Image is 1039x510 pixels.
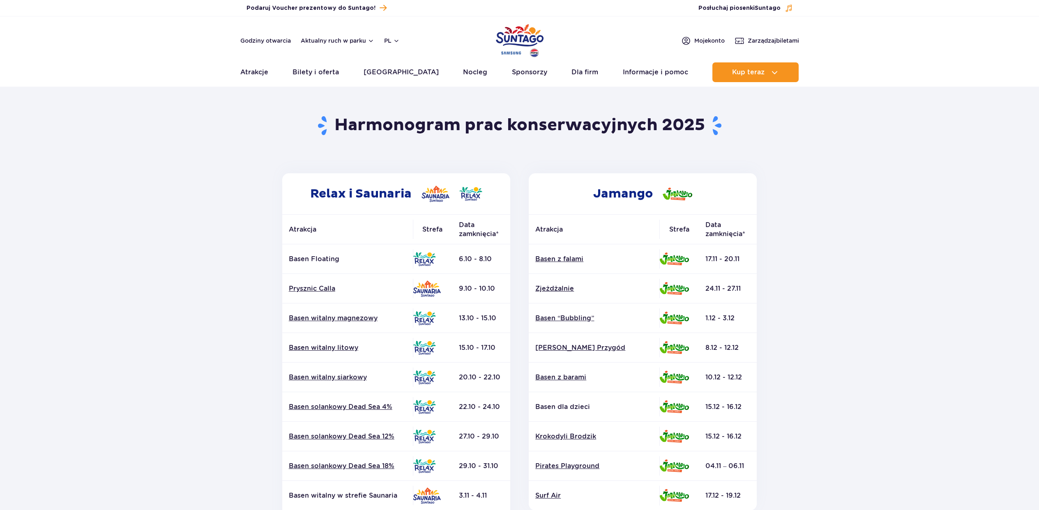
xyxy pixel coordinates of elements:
th: Atrakcja [529,215,659,244]
a: Park of Poland [496,21,544,58]
a: Prysznic Calla [289,284,406,293]
span: Zarządzaj biletami [748,37,799,45]
td: 17.11 - 20.11 [699,244,757,274]
td: 10.12 - 12.12 [699,363,757,392]
button: Aktualny ruch w parku [301,37,374,44]
a: Godziny otwarcia [240,37,291,45]
th: Strefa [413,215,452,244]
a: Dla firm [571,62,598,82]
a: Basen “Bubbling” [535,314,653,323]
th: Strefa [659,215,699,244]
img: Relax [413,370,436,384]
td: 29.10 - 31.10 [452,451,510,481]
button: Kup teraz [712,62,799,82]
span: Suntago [755,5,781,11]
img: Relax [413,311,436,325]
a: Basen witalny litowy [289,343,406,352]
a: [PERSON_NAME] Przygód [535,343,653,352]
a: Informacje i pomoc [623,62,688,82]
h1: Harmonogram prac konserwacyjnych 2025 [279,115,760,136]
img: Relax [413,400,436,414]
img: Jamango [659,253,689,265]
img: Jamango [659,459,689,472]
img: Jamango [659,489,689,502]
img: Saunaria [413,487,441,504]
a: Mojekonto [681,36,725,46]
td: 13.10 - 15.10 [452,303,510,333]
a: Basen z barami [535,373,653,382]
span: Podaruj Voucher prezentowy do Suntago! [247,4,376,12]
a: Basen witalny siarkowy [289,373,406,382]
img: Jamango [659,430,689,443]
a: Basen solankowy Dead Sea 4% [289,402,406,411]
td: 04.11 – 06.11 [699,451,757,481]
td: 8.12 - 12.12 [699,333,757,363]
button: Posłuchaj piosenkiSuntago [698,4,793,12]
td: 15.12 - 16.12 [699,392,757,422]
a: Basen solankowy Dead Sea 18% [289,462,406,471]
th: Atrakcja [282,215,413,244]
td: 15.12 - 16.12 [699,422,757,451]
img: Relax [413,252,436,266]
a: Surf Air [535,491,653,500]
a: Pirates Playground [535,462,653,471]
td: 27.10 - 29.10 [452,422,510,451]
td: 24.11 - 27.11 [699,274,757,303]
img: Saunaria [422,186,449,202]
p: Basen witalny w strefie Saunaria [289,491,406,500]
td: 22.10 - 24.10 [452,392,510,422]
span: Kup teraz [732,69,765,76]
a: Nocleg [463,62,487,82]
h2: Relax i Saunaria [282,173,510,214]
img: Jamango [659,341,689,354]
img: Jamango [659,312,689,324]
img: Relax [413,430,436,443]
img: Jamango [663,188,692,200]
a: Basen solankowy Dead Sea 12% [289,432,406,441]
a: Sponsorzy [512,62,547,82]
td: 9.10 - 10.10 [452,274,510,303]
img: Jamango [659,400,689,413]
td: 1.12 - 3.12 [699,303,757,333]
a: Basen witalny magnezowy [289,314,406,323]
img: Jamango [659,371,689,384]
span: Posłuchaj piosenki [698,4,781,12]
img: Relax [413,459,436,473]
a: Zarządzajbiletami [735,36,799,46]
a: Krokodyli Brodzik [535,432,653,441]
td: 15.10 - 17.10 [452,333,510,363]
th: Data zamknięcia* [452,215,510,244]
img: Relax [413,341,436,355]
button: pl [384,37,400,45]
span: Moje konto [694,37,725,45]
a: [GEOGRAPHIC_DATA] [364,62,439,82]
a: Atrakcje [240,62,268,82]
td: 20.10 - 22.10 [452,363,510,392]
th: Data zamknięcia* [699,215,757,244]
p: Basen dla dzieci [535,402,653,411]
a: Podaruj Voucher prezentowy do Suntago! [247,2,387,14]
img: Jamango [659,282,689,295]
img: Saunaria [413,280,441,297]
a: Zjeżdżalnie [535,284,653,293]
p: Basen Floating [289,255,406,264]
td: 6.10 - 8.10 [452,244,510,274]
a: Basen z falami [535,255,653,264]
a: Bilety i oferta [293,62,339,82]
h2: Jamango [529,173,757,214]
img: Relax [459,187,482,201]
